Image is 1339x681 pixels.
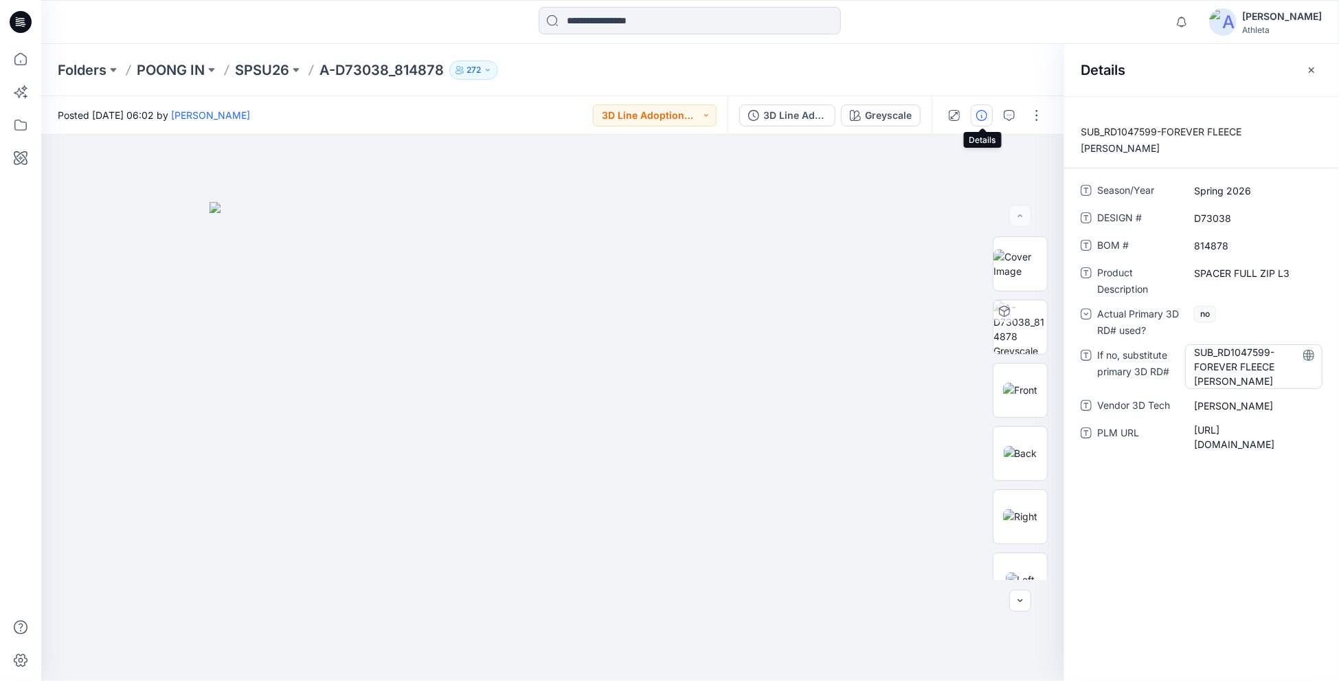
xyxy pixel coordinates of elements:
[1194,211,1314,225] span: D73038
[1194,399,1314,413] span: Nick
[1097,210,1180,229] span: DESIGN #
[1003,383,1037,397] img: Front
[58,108,250,122] span: Posted [DATE] 06:02 by
[1194,306,1216,322] span: no
[1097,347,1180,389] span: If no, substitute primary 3D RD#
[449,60,498,80] button: 272
[1209,8,1237,36] img: avatar
[1097,182,1180,201] span: Season/Year
[1194,423,1314,451] span: https://plmprod.gapinc.com/WebAccess/login.html#URL=C118203965
[1194,266,1314,280] span: SPACER FULL ZIP L3
[137,60,205,80] a: POONG IN
[58,60,106,80] a: Folders
[1194,183,1314,198] span: Spring 2026
[171,109,250,121] a: [PERSON_NAME]
[1004,446,1037,460] img: Back
[1003,509,1037,524] img: Right
[763,108,826,123] div: 3D Line Adoption (Vendor)
[1194,345,1314,388] span: SUB_RD1047599-FOREVER FLEECE Heather Breathable
[993,249,1047,278] img: Cover Image
[1081,62,1125,78] h2: Details
[1242,8,1322,25] div: [PERSON_NAME]
[1064,124,1339,157] p: SUB_RD1047599-FOREVER FLEECE [PERSON_NAME]
[319,60,444,80] p: A-D73038_814878
[1097,306,1180,339] span: Actual Primary 3D RD# used?
[739,104,835,126] button: 3D Line Adoption (Vendor)
[1242,25,1322,35] div: Athleta
[971,104,993,126] button: Details
[865,108,912,123] div: Greyscale
[1006,572,1035,587] img: Left
[1097,237,1180,256] span: BOM #
[1194,238,1314,253] span: 814878
[1097,265,1180,298] span: Product Description
[235,60,289,80] a: SPSU26
[466,63,481,78] p: 272
[993,300,1047,354] img: A-D73038_814878 Greyscale
[841,104,921,126] button: Greyscale
[1097,425,1180,452] span: PLM URL
[1097,397,1180,416] span: Vendor 3D Tech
